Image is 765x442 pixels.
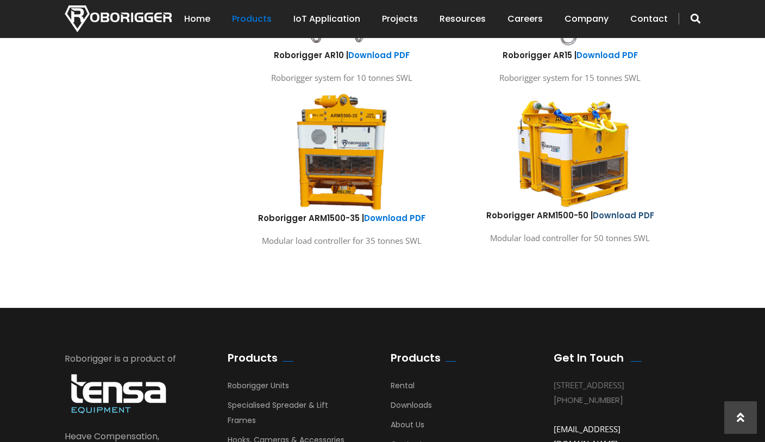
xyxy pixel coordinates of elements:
h6: Roborigger ARM1500-50 | [464,210,676,221]
a: Download PDF [364,212,425,224]
h6: Roborigger AR10 | [236,49,448,61]
a: Resources [440,2,486,36]
h2: Products [228,351,278,364]
img: Nortech [65,5,172,32]
a: IoT Application [293,2,360,36]
p: Roborigger system for 15 tonnes SWL [464,71,676,85]
h6: Roborigger AR15 | [464,49,676,61]
a: Projects [382,2,418,36]
a: Download PDF [348,49,410,61]
a: Careers [507,2,543,36]
a: Home [184,2,210,36]
a: About Us [391,419,424,435]
h2: Get In Touch [554,351,624,364]
p: Modular load controller for 35 tonnes SWL [236,233,448,248]
div: [STREET_ADDRESS] [554,378,684,393]
a: Downloads [391,400,432,416]
a: Products [232,2,272,36]
div: [PHONE_NUMBER] [554,393,684,407]
a: Specialised Spreader & Lift Frames [228,400,328,431]
a: Contact [630,2,668,36]
p: Roborigger system for 10 tonnes SWL [236,71,448,85]
h2: Products [391,351,441,364]
p: Modular load controller for 50 tonnes SWL [464,231,676,245]
a: Company [565,2,609,36]
a: Download PDF [576,49,638,61]
h6: Roborigger ARM1500-35 | [236,212,448,224]
a: Rental [391,380,415,396]
a: Download PDF [593,210,654,221]
a: Roborigger Units [228,380,289,396]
